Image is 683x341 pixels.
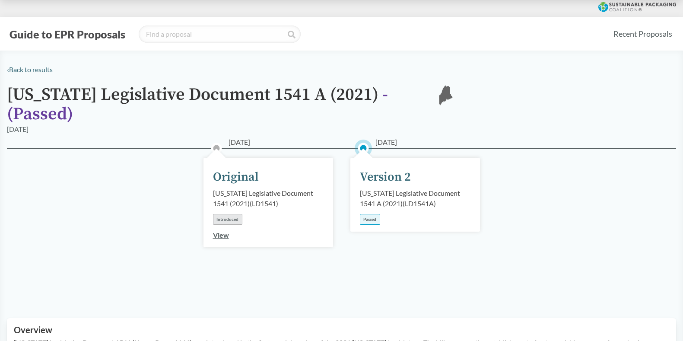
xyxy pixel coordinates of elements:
h2: Overview [14,325,669,335]
div: [DATE] [7,124,29,134]
a: Recent Proposals [610,24,676,44]
h1: [US_STATE] Legislative Document 1541 A (2021) [7,85,422,124]
div: Introduced [213,214,242,225]
div: Passed [360,214,380,225]
a: View [213,231,229,239]
span: [DATE] [229,137,250,147]
a: ‹Back to results [7,65,53,73]
span: [DATE] [375,137,397,147]
div: [US_STATE] Legislative Document 1541 A (2021) ( LD1541A ) [360,188,470,209]
input: Find a proposal [139,25,301,43]
button: Guide to EPR Proposals [7,27,128,41]
div: Original [213,168,259,186]
span: - ( Passed ) [7,84,388,125]
div: [US_STATE] Legislative Document 1541 (2021) ( LD1541 ) [213,188,324,209]
div: Version 2 [360,168,411,186]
